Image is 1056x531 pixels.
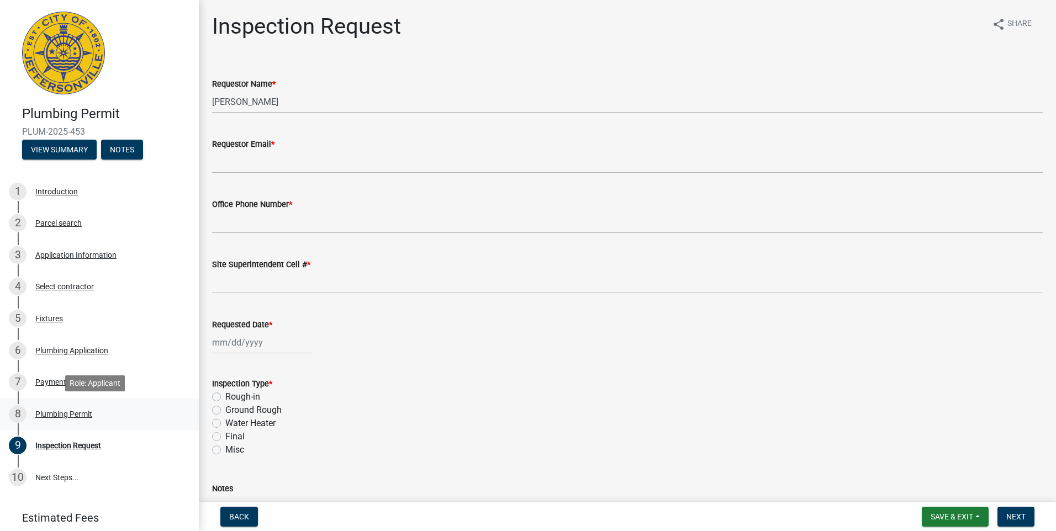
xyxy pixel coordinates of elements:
[212,81,276,88] label: Requestor Name
[101,140,143,160] button: Notes
[22,106,190,122] h4: Plumbing Permit
[9,278,27,295] div: 4
[212,201,292,209] label: Office Phone Number
[9,183,27,200] div: 1
[225,430,245,443] label: Final
[35,315,63,322] div: Fixtures
[992,18,1005,31] i: share
[9,437,27,454] div: 9
[225,390,260,403] label: Rough-in
[35,251,117,259] div: Application Information
[1006,512,1026,521] span: Next
[22,126,177,137] span: PLUM-2025-453
[225,417,276,430] label: Water Heater
[35,283,94,290] div: Select contractor
[101,146,143,155] wm-modal-confirm: Notes
[22,140,97,160] button: View Summary
[9,469,27,486] div: 10
[35,410,92,418] div: Plumbing Permit
[9,310,27,327] div: 5
[225,403,282,417] label: Ground Rough
[212,261,310,269] label: Site Superintendent Cell #
[931,512,973,521] span: Save & Exit
[983,13,1041,35] button: shareShare
[35,442,101,449] div: Inspection Request
[225,443,244,456] label: Misc
[9,373,27,391] div: 7
[229,512,249,521] span: Back
[35,378,66,386] div: Payment
[9,246,27,264] div: 3
[65,375,125,391] div: Role: Applicant
[9,507,181,529] a: Estimated Fees
[212,380,272,388] label: Inspection Type
[22,146,97,155] wm-modal-confirm: Summary
[922,507,989,527] button: Save & Exit
[220,507,258,527] button: Back
[9,405,27,423] div: 8
[212,141,274,148] label: Requestor Email
[212,321,272,329] label: Requested Date
[212,331,313,354] input: mm/dd/yyyy
[212,13,401,40] h1: Inspection Request
[997,507,1034,527] button: Next
[22,12,105,94] img: City of Jeffersonville, Indiana
[9,342,27,359] div: 6
[1007,18,1032,31] span: Share
[9,214,27,232] div: 2
[212,485,233,493] label: Notes
[35,347,108,354] div: Plumbing Application
[35,219,82,227] div: Parcel search
[35,188,78,195] div: Introduction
